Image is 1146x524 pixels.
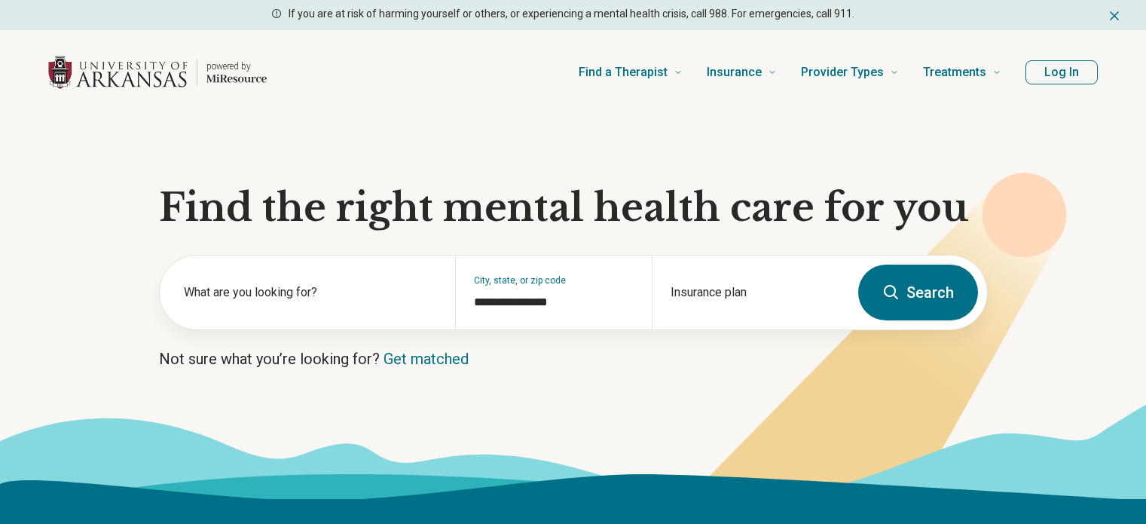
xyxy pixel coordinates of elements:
[923,62,986,83] span: Treatments
[707,62,762,83] span: Insurance
[159,348,988,369] p: Not sure what you’re looking for?
[1107,6,1122,24] button: Dismiss
[923,42,1001,103] a: Treatments
[384,350,469,368] a: Get matched
[579,62,668,83] span: Find a Therapist
[184,283,437,302] label: What are you looking for?
[579,42,683,103] a: Find a Therapist
[1025,60,1098,84] button: Log In
[159,185,988,231] h1: Find the right mental health care for you
[48,48,267,97] a: Home page
[801,42,899,103] a: Provider Types
[858,265,978,320] button: Search
[801,62,884,83] span: Provider Types
[289,6,854,22] p: If you are at risk of harming yourself or others, or experiencing a mental health crisis, call 98...
[206,60,267,72] p: powered by
[707,42,777,103] a: Insurance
